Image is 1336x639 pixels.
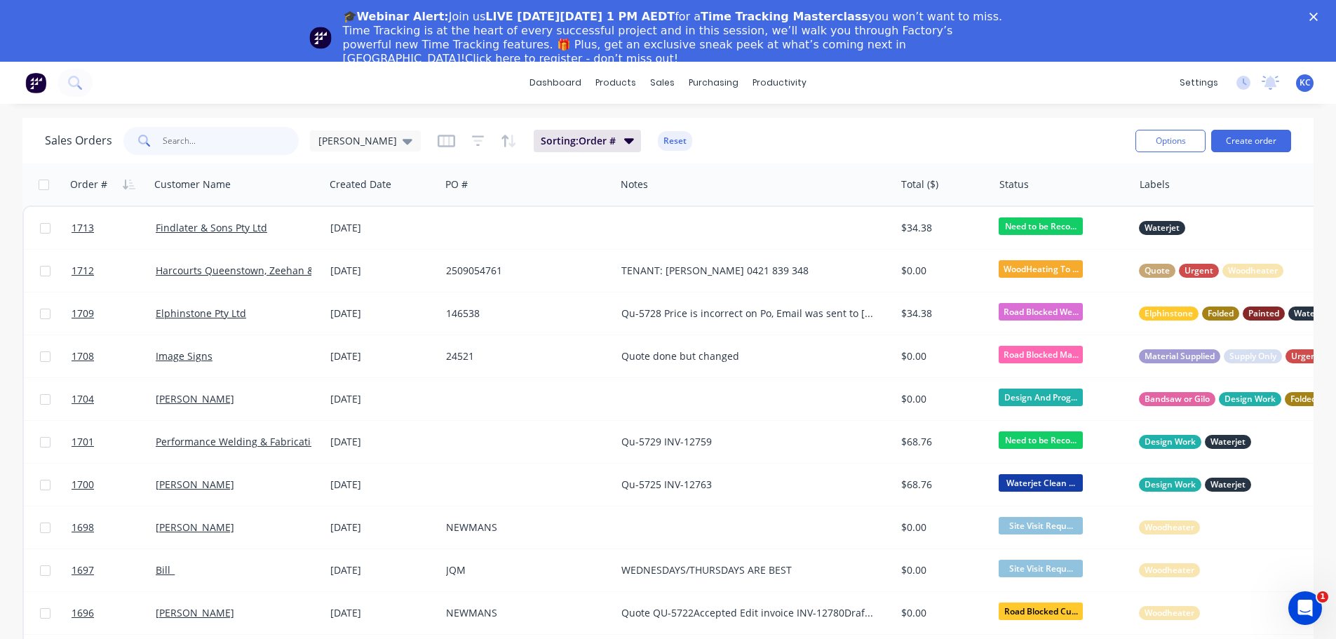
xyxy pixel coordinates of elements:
div: JQM [446,563,602,577]
input: Search... [163,127,299,155]
a: dashboard [522,72,588,93]
a: Click here to register - don’t miss out! [465,52,678,65]
button: Woodheater [1139,563,1200,577]
div: Quote done but changed [621,349,877,363]
div: $68.76 [901,435,984,449]
a: [PERSON_NAME] [156,520,234,534]
div: $0.00 [901,392,984,406]
a: 1704 [72,378,156,420]
div: [DATE] [330,307,435,321]
button: Reset [658,131,692,151]
a: 1713 [72,207,156,249]
span: Road Blocked Ma... [999,346,1083,363]
a: [PERSON_NAME] [156,478,234,491]
a: Image Signs [156,349,212,363]
span: Woodheater [1145,563,1194,577]
div: 146538 [446,307,602,321]
span: Material Supplied [1145,349,1215,363]
div: sales [643,72,682,93]
span: Waterjet [1145,221,1180,235]
span: [PERSON_NAME] [318,133,397,148]
div: 24521 [446,349,602,363]
span: Sorting: Order # [541,134,616,148]
a: 1696 [72,592,156,634]
a: [PERSON_NAME] [156,606,234,619]
h1: Sales Orders [45,134,112,147]
div: products [588,72,643,93]
div: [DATE] [330,221,435,235]
div: Qu-5728 Price is incorrect on Po, Email was sent to [GEOGRAPHIC_DATA] about this. [621,307,877,321]
span: 1697 [72,563,94,577]
div: $34.38 [901,221,984,235]
a: Performance Welding & Fabrication [156,435,323,448]
div: $0.00 [901,606,984,620]
div: purchasing [682,72,745,93]
button: Design WorkWaterjet [1139,478,1251,492]
span: Design Work [1145,435,1196,449]
span: 1 [1317,591,1328,603]
span: Bandsaw or Gilo [1145,392,1210,406]
a: Findlater & Sons Pty Ltd [156,221,267,234]
div: TENANT: [PERSON_NAME] 0421 839 348 [621,264,877,278]
span: Need to be Reco... [999,217,1083,235]
span: Waterjet [1210,435,1246,449]
span: Waterjet [1210,478,1246,492]
span: Folded [1208,307,1234,321]
div: [DATE] [330,392,435,406]
div: NEWMANS [446,606,602,620]
span: 1709 [72,307,94,321]
div: 2509054761 [446,264,602,278]
button: Sorting:Order # [534,130,641,152]
div: Created Date [330,177,391,191]
a: Bill_ [156,563,175,577]
span: KC [1300,76,1311,89]
div: productivity [745,72,814,93]
div: Notes [621,177,648,191]
div: WEDNESDAYS/THURSDAYS ARE BEST [621,563,877,577]
span: Elphinstone [1145,307,1193,321]
a: 1698 [72,506,156,549]
div: [DATE] [330,606,435,620]
button: Waterjet [1139,221,1185,235]
a: [PERSON_NAME] [156,392,234,405]
div: $68.76 [901,478,984,492]
span: Design Work [1224,392,1276,406]
div: Status [999,177,1029,191]
span: Site Visit Requ... [999,560,1083,577]
div: $0.00 [901,264,984,278]
div: Quote QU-5722Accepted Edit invoice INV-12780Draft INSTALLATION WILL BE READY MID TO LATE [DATE] D... [621,606,877,620]
span: 1701 [72,435,94,449]
span: 1698 [72,520,94,534]
div: Qu-5725 INV-12763 [621,478,877,492]
a: 1709 [72,292,156,335]
span: Road Blocked We... [999,303,1083,321]
span: 1712 [72,264,94,278]
img: Factory [25,72,46,93]
iframe: Intercom live chat [1288,591,1322,625]
button: Woodheater [1139,606,1200,620]
div: [DATE] [330,520,435,534]
span: Woodheater [1145,606,1194,620]
b: 🎓Webinar Alert: [343,10,449,23]
span: 1704 [72,392,94,406]
span: Site Visit Requ... [999,517,1083,534]
button: Options [1135,130,1206,152]
div: Order # [70,177,107,191]
span: Supply Only [1229,349,1276,363]
div: Close [1309,13,1323,21]
div: Total ($) [901,177,938,191]
span: Design Work [1145,478,1196,492]
button: Create order [1211,130,1291,152]
span: WoodHeating To ... [999,260,1083,278]
div: $34.38 [901,307,984,321]
div: [DATE] [330,264,435,278]
span: Quote [1145,264,1170,278]
span: Road Blocked Cu... [999,603,1083,620]
span: 1708 [72,349,94,363]
img: Profile image for Team [309,27,332,49]
b: Time Tracking Masterclass [701,10,868,23]
div: Qu-5729 INV-12759 [621,435,877,449]
div: Labels [1140,177,1170,191]
div: Join us for a you won’t want to miss. Time Tracking is at the heart of every successful project a... [343,10,1005,66]
a: 1701 [72,421,156,463]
